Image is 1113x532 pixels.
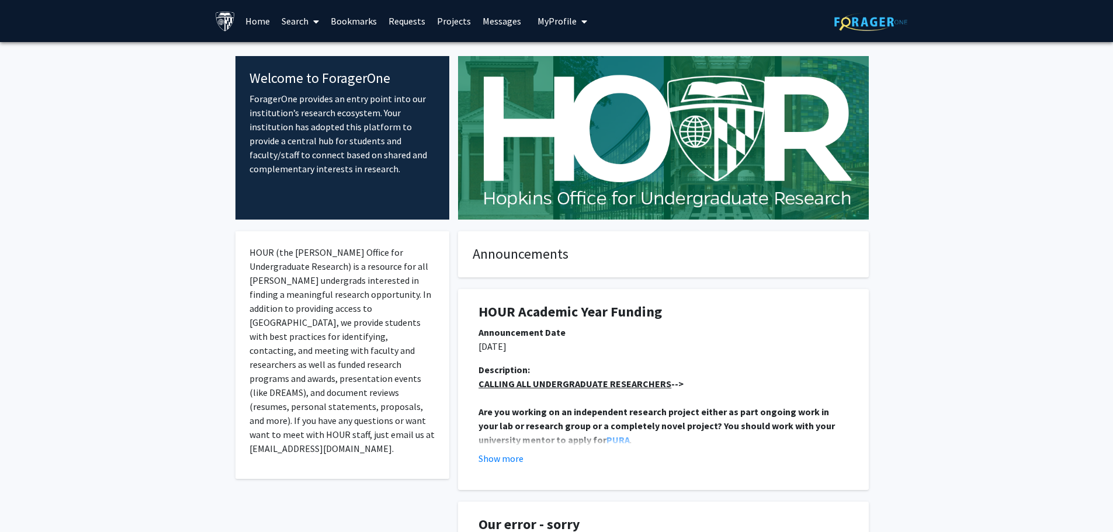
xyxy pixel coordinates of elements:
p: [DATE] [479,339,848,353]
a: Search [276,1,325,41]
span: My Profile [538,15,577,27]
strong: --> [479,378,684,390]
a: Projects [431,1,477,41]
iframe: Chat [9,479,50,523]
img: Cover Image [458,56,869,220]
p: HOUR (the [PERSON_NAME] Office for Undergraduate Research) is a resource for all [PERSON_NAME] un... [249,245,436,455]
img: ForagerOne Logo [834,13,907,31]
div: Description: [479,363,848,377]
div: Announcement Date [479,325,848,339]
u: CALLING ALL UNDERGRADUATE RESEARCHERS [479,378,671,390]
a: Bookmarks [325,1,383,41]
h4: Announcements [473,246,854,263]
a: Home [240,1,276,41]
button: Show more [479,451,523,465]
a: Requests [383,1,431,41]
a: Messages [477,1,527,41]
strong: Are you working on an independent research project either as part ongoing work in your lab or res... [479,406,837,446]
img: Johns Hopkins University Logo [215,11,235,32]
a: PURA [606,434,630,446]
h1: HOUR Academic Year Funding [479,304,848,321]
h4: Welcome to ForagerOne [249,70,436,87]
p: ForagerOne provides an entry point into our institution’s research ecosystem. Your institution ha... [249,92,436,176]
p: . [479,405,848,447]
